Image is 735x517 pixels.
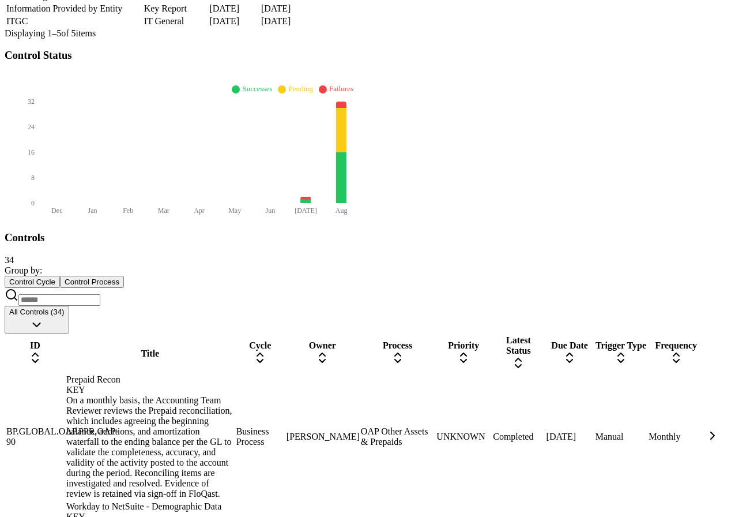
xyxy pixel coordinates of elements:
div: UNKNOWN [436,432,491,442]
div: Trigger Type [595,340,647,367]
tspan: Dec [51,207,62,215]
td: Key Report [144,3,208,14]
tspan: Aug [336,207,348,215]
span: Successes [242,84,272,93]
td: [DATE] [261,16,299,27]
button: Control Process [60,276,124,288]
div: Frequency [649,340,703,367]
h3: Controls [5,231,730,244]
tspan: [DATE] [295,207,317,215]
div: Completed [493,432,544,442]
div: Process [361,340,435,367]
div: Cycle [236,340,284,367]
span: Failures [329,84,353,93]
tspan: Apr [194,207,205,215]
td: Manual [595,374,647,500]
tspan: 0 [31,199,35,207]
div: Due Date [546,340,593,367]
span: 34 [5,255,14,265]
div: OAP Other Assets & Prepaids [361,426,435,447]
tspan: 16 [28,148,35,156]
tspan: 32 [28,98,35,106]
td: [DATE] [209,16,259,27]
div: On a monthly basis, the Accounting Team Reviewer reviews the Prepaid reconciliation, which includ... [66,395,234,499]
div: KEY [66,385,234,395]
div: [DATE] [546,432,593,442]
td: Monthly [648,374,704,500]
td: Information Provided by Entity [6,3,142,14]
tspan: Jun [265,207,275,215]
div: Latest Status [493,335,544,372]
div: BP.GLOBAL.OAP.PPR.OAP-90 [6,426,64,447]
span: Pending [288,84,313,93]
td: ITGC [6,16,142,27]
td: Business Process [236,374,285,500]
div: Title [66,349,234,359]
button: Control Cycle [5,276,60,288]
tspan: Jan [88,207,97,215]
span: Group by: [5,265,42,275]
tspan: Feb [123,207,133,215]
tspan: May [228,207,241,215]
div: Prepaid Recon [66,374,234,395]
td: [DATE] [209,3,259,14]
td: [DATE] [261,3,299,14]
div: Owner [287,340,359,367]
td: IT General [144,16,208,27]
span: All Controls (34) [9,308,65,316]
div: ID [6,340,64,367]
tspan: 8 [31,174,35,182]
div: Priority [436,340,491,367]
tspan: Mar [158,207,169,215]
div: [PERSON_NAME] [287,432,359,442]
span: Displaying 1– 5 of 5 items [5,28,96,38]
button: All Controls (34) [5,306,69,334]
h3: Control Status [5,49,730,62]
tspan: 24 [28,123,35,131]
